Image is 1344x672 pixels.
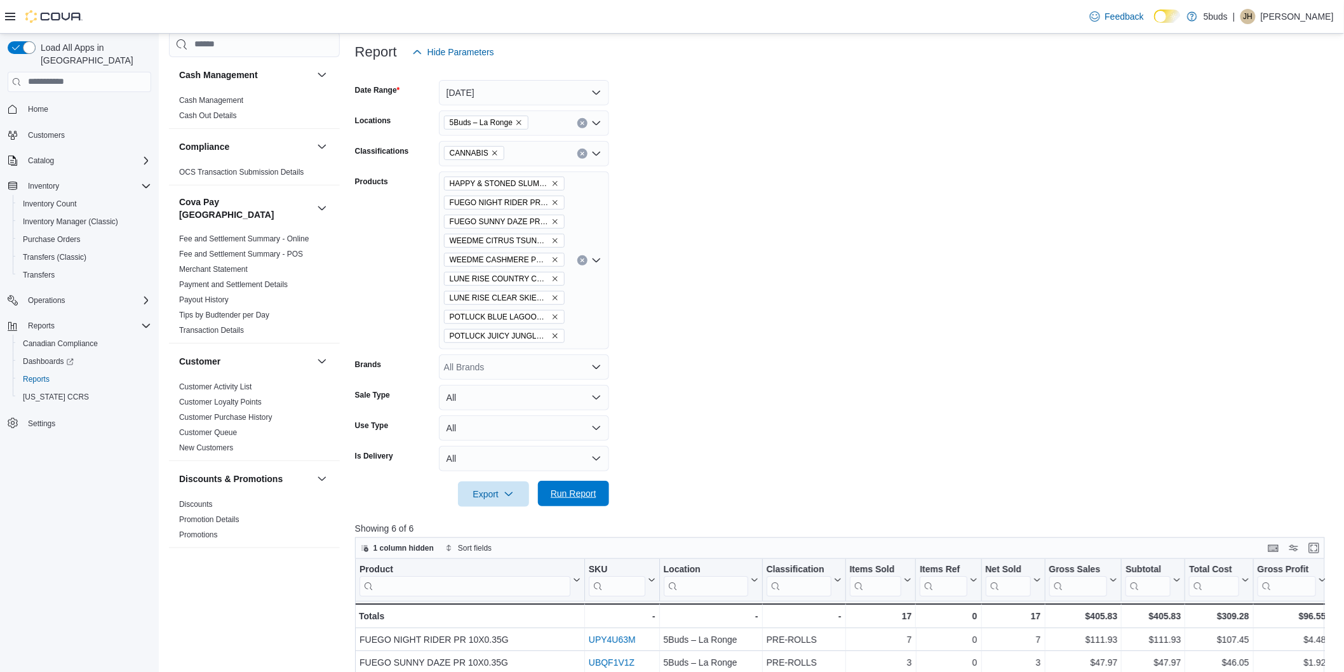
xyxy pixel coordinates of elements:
[179,140,312,153] button: Compliance
[179,355,220,368] h3: Customer
[18,267,151,283] span: Transfers
[28,104,48,114] span: Home
[179,265,248,274] a: Merchant Statement
[359,608,581,624] div: Totals
[551,237,559,245] button: Remove WEEDME CITRUS TSUNAMI PR 3X0.5G from selection in this group
[23,101,151,117] span: Home
[849,608,911,624] div: 17
[444,291,565,305] span: LUNE RISE CLEAR SKIES PR 28X0.5G
[23,374,50,384] span: Reports
[920,563,967,575] div: Items Ref
[13,213,156,231] button: Inventory Manager (Classic)
[179,398,262,407] a: Customer Loyalty Points
[450,272,549,285] span: LUNE RISE COUNTRY COOKIES PR 28X0.5G
[1261,9,1334,24] p: [PERSON_NAME]
[1258,563,1316,596] div: Gross Profit
[179,499,213,509] span: Discounts
[179,95,243,105] span: Cash Management
[179,382,252,392] span: Customer Activity List
[314,471,330,487] button: Discounts & Promotions
[169,497,340,548] div: Discounts & Promotions
[169,165,340,185] div: Compliance
[515,119,523,126] button: Remove 5Buds – La Ronge from selection in this group
[551,199,559,206] button: Remove FUEGO NIGHT RIDER PR 10X0.35G from selection in this group
[1244,9,1253,24] span: JH
[450,196,549,209] span: FUEGO NIGHT RIDER PR 10X0.35G
[179,515,239,524] a: Promotion Details
[13,353,156,370] a: Dashboards
[25,10,83,23] img: Cova
[1049,655,1117,670] div: $47.97
[766,563,831,575] div: Classification
[179,560,312,572] button: Finance
[920,563,967,596] div: Items Ref
[179,428,237,437] a: Customer Queue
[3,317,156,335] button: Reports
[18,214,151,229] span: Inventory Manager (Classic)
[179,234,309,243] a: Fee and Settlement Summary - Online
[23,128,70,143] a: Customers
[18,267,60,283] a: Transfers
[538,481,609,506] button: Run Report
[766,608,841,624] div: -
[28,181,59,191] span: Inventory
[589,657,635,668] a: UBQF1V1Z
[591,118,601,128] button: Open list of options
[179,249,303,259] span: Fee and Settlement Summary - POS
[920,632,977,647] div: 0
[985,563,1040,596] button: Net Sold
[407,39,499,65] button: Hide Parameters
[13,370,156,388] button: Reports
[28,130,65,140] span: Customers
[663,563,748,575] div: Location
[3,177,156,195] button: Inventory
[551,180,559,187] button: Remove HAPPY & STONED SLUMPZ PR 7X0.5G from selection in this group
[23,293,151,308] span: Operations
[23,153,59,168] button: Catalog
[1126,608,1181,624] div: $405.83
[179,196,312,221] button: Cova Pay [GEOGRAPHIC_DATA]
[355,85,400,95] label: Date Range
[591,255,601,265] button: Open list of options
[28,419,55,429] span: Settings
[663,608,758,624] div: -
[766,632,841,647] div: PRE-ROLLS
[577,149,588,159] button: Clear input
[355,360,381,370] label: Brands
[450,116,513,129] span: 5Buds – La Ronge
[179,326,244,335] a: Transaction Details
[36,41,151,67] span: Load All Apps in [GEOGRAPHIC_DATA]
[1307,541,1322,556] button: Enter fullscreen
[360,563,581,596] button: Product
[444,253,565,267] span: WEEDME CASHMERE PR 3X0.5G
[439,446,609,471] button: All
[355,146,409,156] label: Classifications
[589,563,655,596] button: SKU
[179,473,312,485] button: Discounts & Promotions
[18,196,82,212] a: Inventory Count
[179,443,233,453] span: New Customers
[1258,608,1326,624] div: $96.55
[179,279,288,290] span: Payment and Settlement Details
[589,608,655,624] div: -
[13,266,156,284] button: Transfers
[179,560,213,572] h3: Finance
[1154,10,1181,23] input: Dark Mode
[1126,563,1171,596] div: Subtotal
[551,275,559,283] button: Remove LUNE RISE COUNTRY COOKIES PR 28X0.5G from selection in this group
[179,167,304,177] span: OCS Transaction Submission Details
[373,543,434,553] span: 1 column hidden
[1240,9,1256,24] div: Jessi Hancheroff
[18,354,151,369] span: Dashboards
[179,413,272,422] a: Customer Purchase History
[450,177,549,190] span: HAPPY & STONED SLUMPZ PR 7X0.5G
[28,321,55,331] span: Reports
[444,146,504,160] span: CANNABIS
[985,655,1040,670] div: 3
[179,295,229,304] a: Payout History
[1049,563,1107,575] div: Gross Sales
[439,415,609,441] button: All
[314,139,330,154] button: Compliance
[1126,655,1181,670] div: $47.97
